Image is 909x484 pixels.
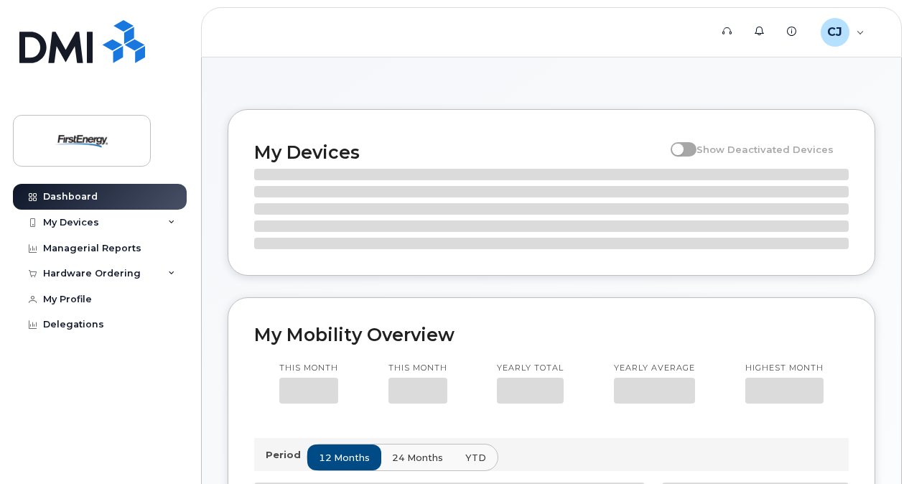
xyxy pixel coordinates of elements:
[497,363,564,374] p: Yearly total
[614,363,695,374] p: Yearly average
[696,144,834,155] span: Show Deactivated Devices
[254,141,663,163] h2: My Devices
[465,451,486,465] span: YTD
[279,363,338,374] p: This month
[392,451,443,465] span: 24 months
[745,363,824,374] p: Highest month
[266,448,307,462] p: Period
[254,324,849,345] h2: My Mobility Overview
[388,363,447,374] p: This month
[671,136,682,147] input: Show Deactivated Devices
